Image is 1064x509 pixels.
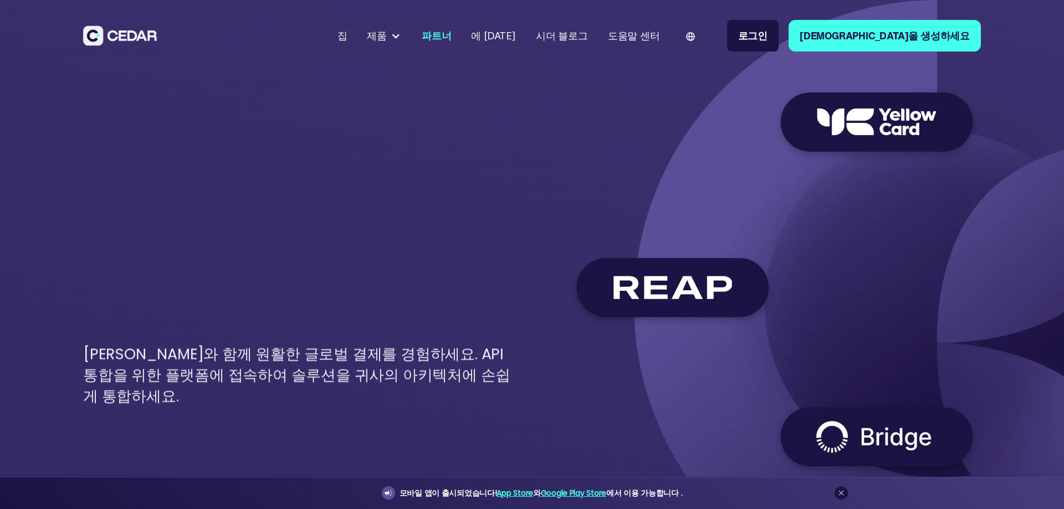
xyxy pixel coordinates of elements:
a: 시더 블로그 [531,23,593,49]
a: 파트너 [417,23,456,49]
a: 도움말 센터 [603,23,665,49]
font: [DEMOGRAPHIC_DATA]을 생성하세요 [800,28,970,43]
div: 제품 [362,23,407,48]
font: 와 [533,487,541,498]
a: [DEMOGRAPHIC_DATA]을 생성하세요 [789,20,981,52]
font: 제품 [367,30,387,42]
font: 모바일 앱이 출시되었습니다! [400,487,497,498]
font: 시더 블로그 [536,30,588,42]
a: App Store [497,487,533,498]
font: 에서 이용 가능합니다 . [606,487,682,498]
font: 파트너 [422,30,451,42]
font: [PERSON_NAME]와 함께 원활한 글로벌 결제를 경험하세요. API 통합을 위한 플랫폼에 접속하여 솔루션을 귀사의 아키텍처에 손쉽게 통합하세요. [83,343,510,406]
font: 에 [DATE] [471,30,515,42]
font: 집 [337,30,347,42]
font: 도움말 센터 [608,30,660,42]
a: Google Play Store [541,487,606,498]
img: 세계 아이콘 [686,32,695,41]
a: 집 [332,23,352,49]
a: 에 [DATE] [466,23,520,49]
img: 발표 [384,489,393,497]
a: 로그인 [727,20,779,52]
font: 로그인 [738,28,768,43]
